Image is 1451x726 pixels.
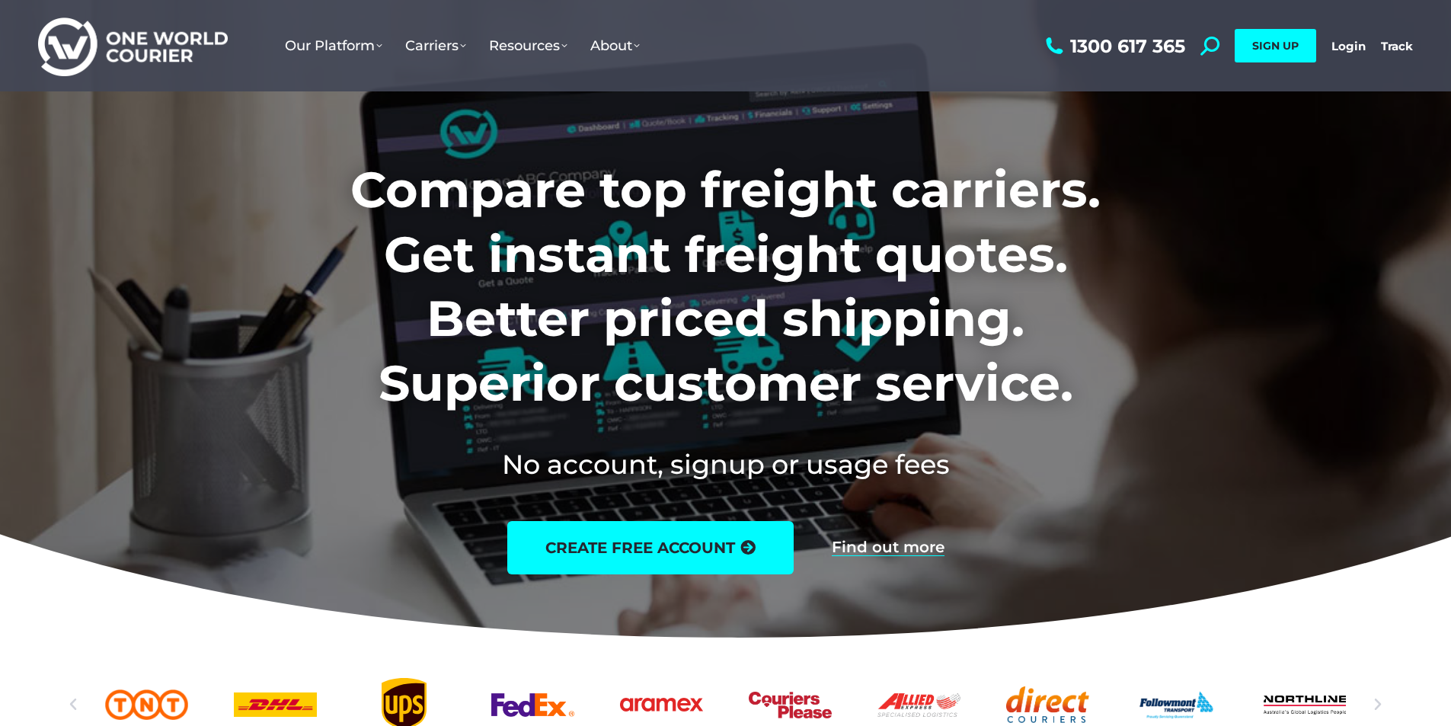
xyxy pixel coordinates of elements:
a: Carriers [394,22,478,69]
a: 1300 617 365 [1042,37,1185,56]
span: SIGN UP [1252,39,1299,53]
h2: No account, signup or usage fees [250,446,1201,483]
a: Track [1381,39,1413,53]
span: Our Platform [285,37,382,54]
a: create free account [507,521,794,574]
a: Find out more [832,539,944,556]
a: Our Platform [273,22,394,69]
img: One World Courier [38,15,228,77]
span: Carriers [405,37,466,54]
a: SIGN UP [1235,29,1316,62]
a: Login [1331,39,1366,53]
a: Resources [478,22,579,69]
h1: Compare top freight carriers. Get instant freight quotes. Better priced shipping. Superior custom... [250,158,1201,415]
a: About [579,22,651,69]
span: About [590,37,640,54]
span: Resources [489,37,567,54]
